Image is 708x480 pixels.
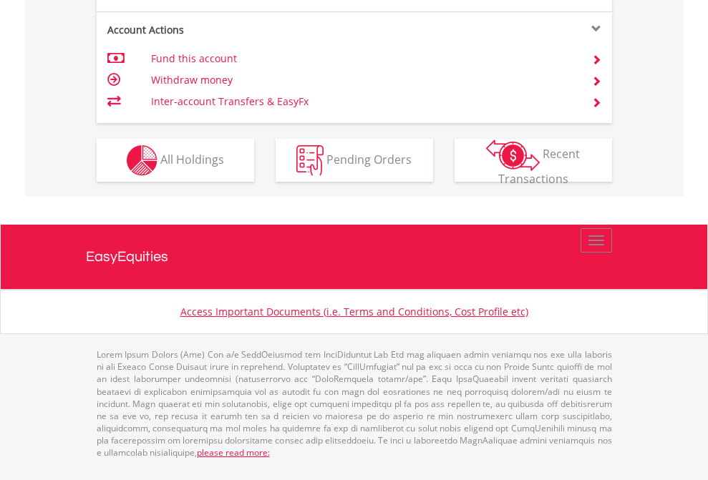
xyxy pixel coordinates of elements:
[127,145,157,176] img: holdings-wht.png
[455,139,612,182] button: Recent Transactions
[97,139,254,182] button: All Holdings
[151,91,574,112] td: Inter-account Transfers & EasyFx
[151,48,574,69] td: Fund this account
[160,151,224,167] span: All Holdings
[276,139,433,182] button: Pending Orders
[197,446,270,459] a: please read more:
[486,139,540,171] img: transactions-zar-wht.png
[326,151,412,167] span: Pending Orders
[180,305,528,318] a: Access Important Documents (i.e. Terms and Conditions, Cost Profile etc)
[97,348,612,459] p: Lorem Ipsum Dolors (Ame) Con a/e SeddOeiusmod tem InciDiduntut Lab Etd mag aliquaen admin veniamq...
[151,69,574,91] td: Withdraw money
[86,225,623,289] a: EasyEquities
[296,145,324,176] img: pending_instructions-wht.png
[97,23,354,37] div: Account Actions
